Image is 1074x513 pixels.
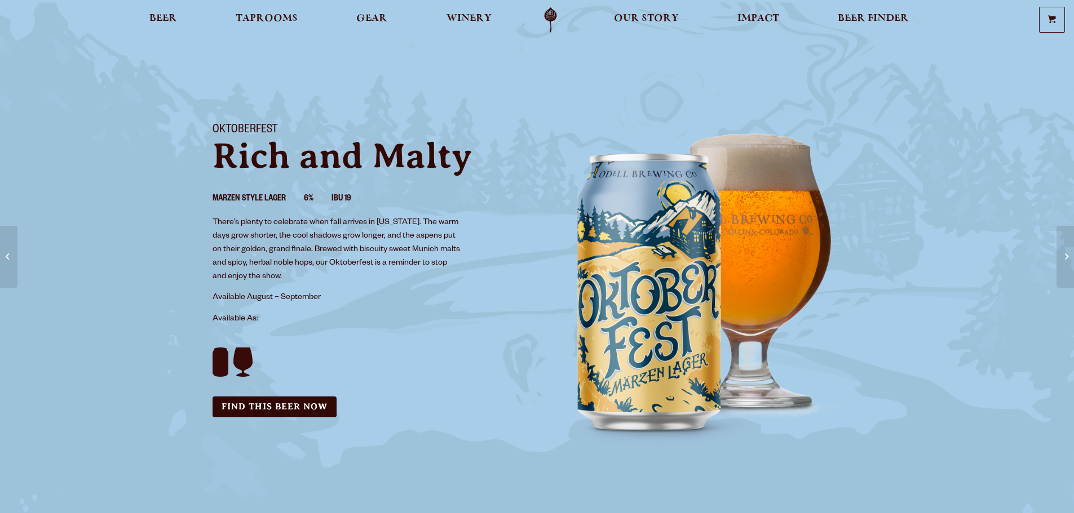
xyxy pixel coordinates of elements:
[830,7,916,33] a: Beer Finder
[213,123,524,138] h1: Oktoberfest
[439,7,499,33] a: Winery
[737,14,779,23] span: Impact
[447,14,492,23] span: Winery
[228,7,305,33] a: Taprooms
[213,192,304,207] li: Marzen Style Lager
[614,14,679,23] span: Our Story
[838,14,909,23] span: Beer Finder
[349,7,395,33] a: Gear
[537,110,876,448] img: Image of can and pour
[213,291,462,305] p: Available August – September
[236,14,298,23] span: Taprooms
[213,396,337,417] a: Find this Beer Now
[529,7,572,33] a: Odell Home
[304,192,332,207] li: 6%
[356,14,387,23] span: Gear
[149,14,177,23] span: Beer
[213,313,524,326] p: Available As:
[332,192,369,207] li: IBU 19
[730,7,786,33] a: Impact
[142,7,184,33] a: Beer
[213,138,524,174] p: Rich and Malty
[607,7,686,33] a: Our Story
[213,216,462,284] p: There’s plenty to celebrate when fall arrives in [US_STATE]. The warm days grow shorter, the cool...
